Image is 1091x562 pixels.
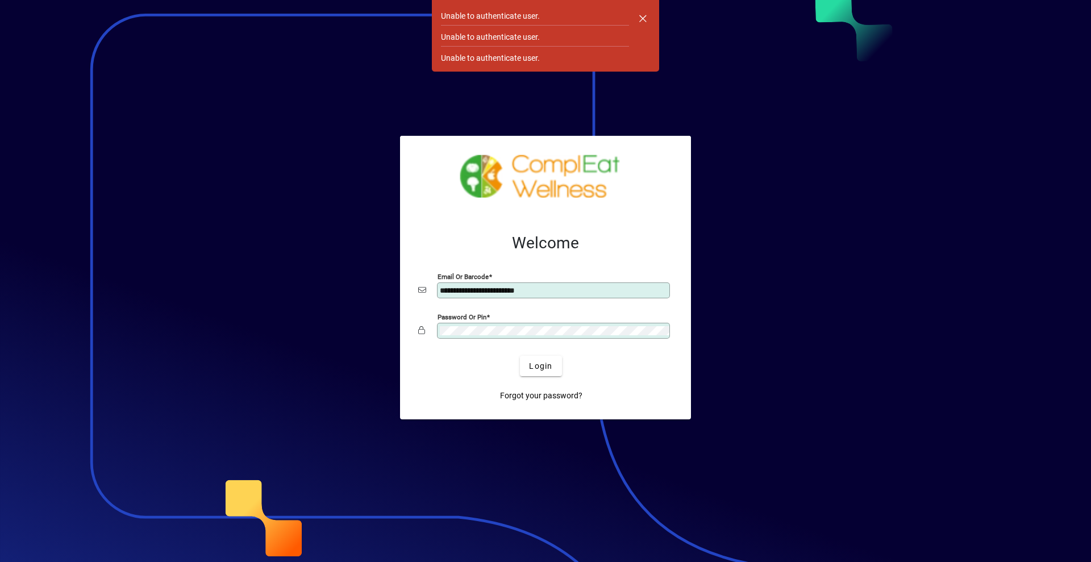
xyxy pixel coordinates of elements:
[520,356,561,376] button: Login
[418,234,673,253] h2: Welcome
[438,313,486,321] mat-label: Password or Pin
[441,31,540,43] div: Unable to authenticate user.
[629,5,656,32] button: Dismiss
[441,10,540,22] div: Unable to authenticate user.
[438,273,489,281] mat-label: Email or Barcode
[500,390,582,402] span: Forgot your password?
[529,360,552,372] span: Login
[441,52,540,64] div: Unable to authenticate user.
[495,385,587,406] a: Forgot your password?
